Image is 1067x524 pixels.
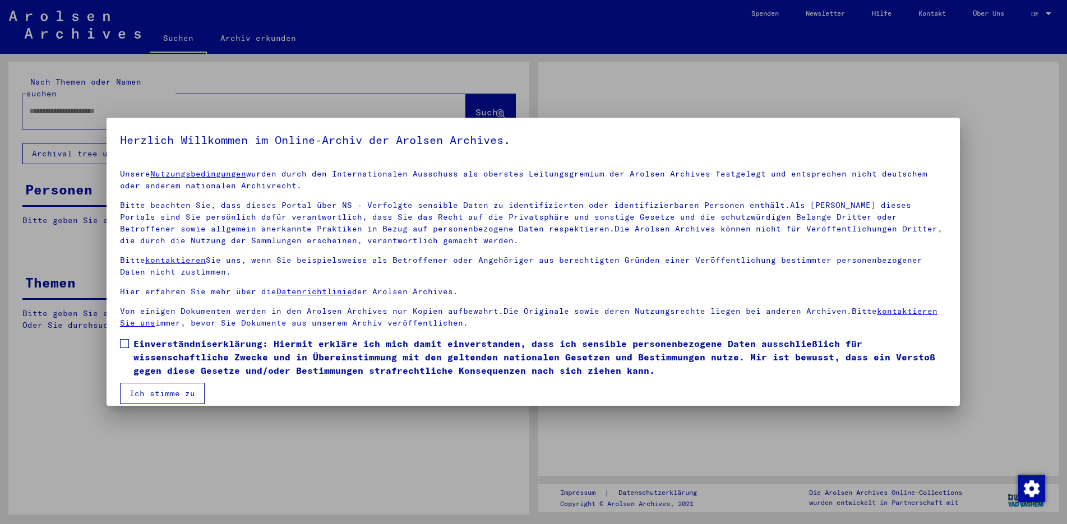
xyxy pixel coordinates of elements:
img: Zustimmung ändern [1018,475,1045,502]
a: Datenrichtlinie [276,286,352,296]
button: Ich stimme zu [120,383,205,404]
a: Nutzungsbedingungen [150,169,246,179]
p: Hier erfahren Sie mehr über die der Arolsen Archives. [120,286,946,298]
p: Von einigen Dokumenten werden in den Arolsen Archives nur Kopien aufbewahrt.Die Originale sowie d... [120,305,946,329]
span: Einverständniserklärung: Hiermit erkläre ich mich damit einverstanden, dass ich sensible personen... [133,337,946,377]
p: Unsere wurden durch den Internationalen Ausschuss als oberstes Leitungsgremium der Arolsen Archiv... [120,168,946,192]
a: kontaktieren [145,255,206,265]
p: Bitte beachten Sie, dass dieses Portal über NS - Verfolgte sensible Daten zu identifizierten oder... [120,200,946,247]
p: Bitte Sie uns, wenn Sie beispielsweise als Betroffener oder Angehöriger aus berechtigten Gründen ... [120,254,946,278]
h5: Herzlich Willkommen im Online-Archiv der Arolsen Archives. [120,131,946,149]
div: Zustimmung ändern [1018,475,1045,502]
